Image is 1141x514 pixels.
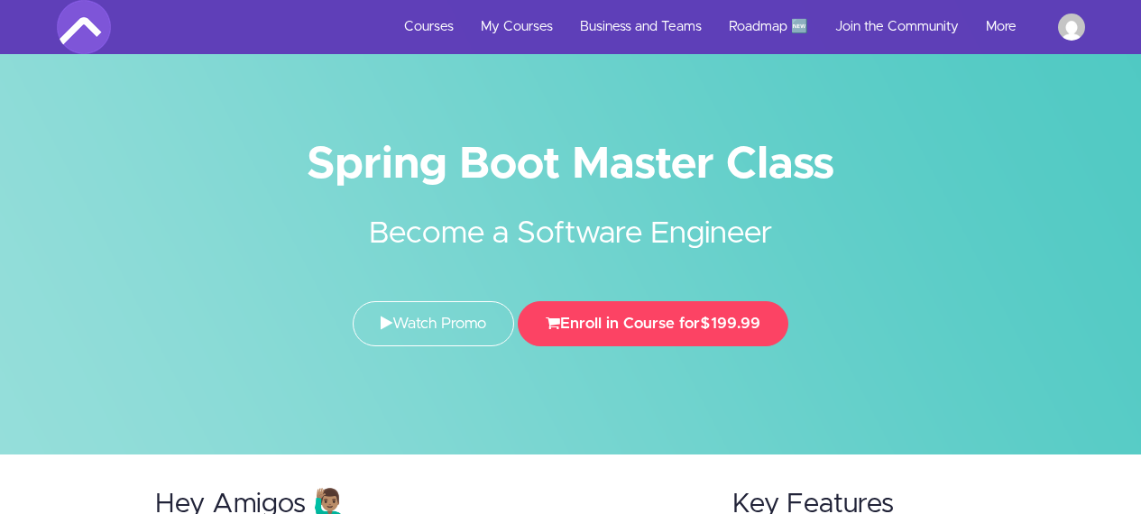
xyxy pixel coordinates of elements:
img: abdirahman.cbc15@gmail.com [1058,14,1085,41]
h1: Spring Boot Master Class [57,144,1085,185]
a: Watch Promo [353,301,514,346]
h2: Become a Software Engineer [233,185,909,256]
button: Enroll in Course for$199.99 [518,301,788,346]
span: $199.99 [700,316,760,331]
